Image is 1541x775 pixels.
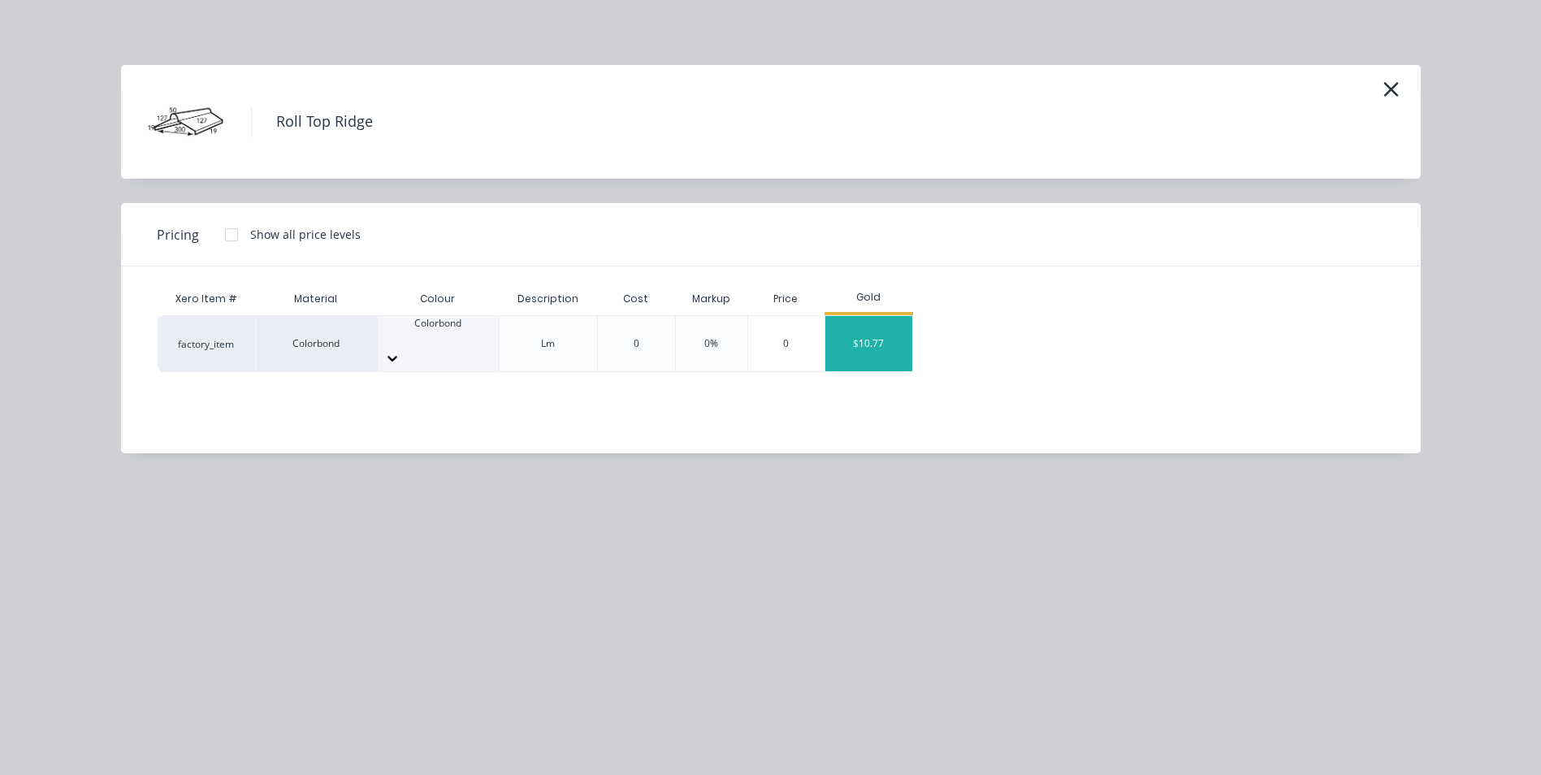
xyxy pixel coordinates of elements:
div: Show all price levels [250,226,361,243]
div: 0 [748,316,825,371]
div: Price [747,283,825,315]
div: Description [504,279,591,319]
div: Material [255,283,377,315]
div: factory_item [158,315,255,372]
div: Colorbond [255,315,377,372]
div: Xero Item # [158,283,255,315]
span: Pricing [157,225,199,245]
div: Cost [597,283,675,315]
div: Markup [675,283,747,315]
div: 0 [634,336,639,351]
div: Lm [541,336,555,351]
div: $10.77 [825,316,912,371]
div: Colorbond [378,316,499,331]
div: 0% [704,336,718,351]
h4: Roll Top Ridge [251,106,397,137]
div: Colour [377,283,499,315]
div: Gold [825,290,913,305]
img: Roll Top Ridge [145,81,227,162]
